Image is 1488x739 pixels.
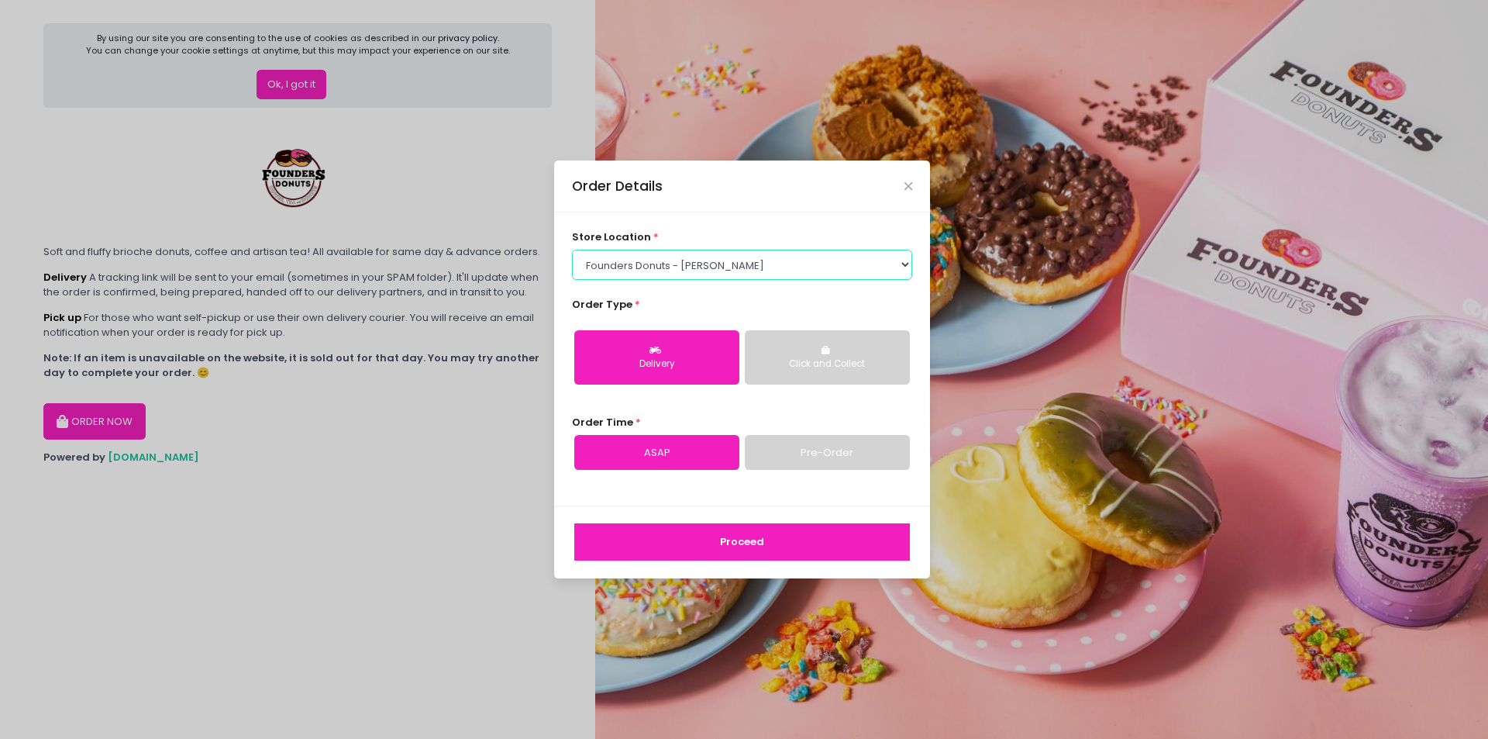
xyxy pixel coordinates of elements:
[572,297,632,312] span: Order Type
[745,435,910,471] a: Pre-Order
[572,176,663,196] div: Order Details
[572,415,633,430] span: Order Time
[572,230,651,244] span: store location
[585,357,728,371] div: Delivery
[574,330,739,385] button: Delivery
[574,435,739,471] a: ASAP
[904,182,912,190] button: Close
[745,330,910,385] button: Click and Collect
[756,357,899,371] div: Click and Collect
[574,523,910,561] button: Proceed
